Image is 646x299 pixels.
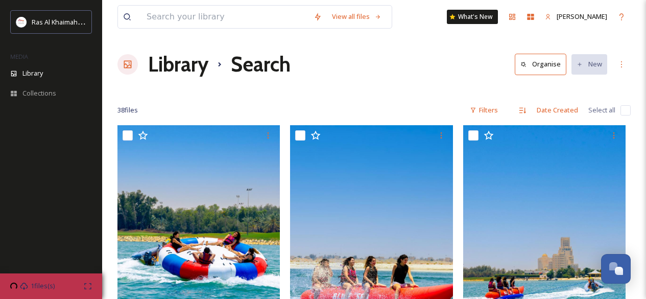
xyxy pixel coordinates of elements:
[10,53,28,60] span: MEDIA
[148,49,208,80] a: Library
[557,12,607,21] span: [PERSON_NAME]
[515,54,566,75] button: Organise
[601,254,631,284] button: Open Chat
[231,49,291,80] h1: Search
[447,10,498,24] a: What's New
[327,7,387,27] a: View all files
[465,100,503,120] div: Filters
[32,17,176,27] span: Ras Al Khaimah Tourism Development Authority
[141,6,308,28] input: Search your library
[117,105,138,115] span: 38 file s
[31,281,55,291] span: 1 files(s)
[16,17,27,27] img: Logo_RAKTDA_RGB-01.png
[571,54,607,74] button: New
[532,100,583,120] div: Date Created
[588,105,615,115] span: Select all
[515,54,571,75] a: Organise
[22,68,43,78] span: Library
[22,88,56,98] span: Collections
[540,7,612,27] a: [PERSON_NAME]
